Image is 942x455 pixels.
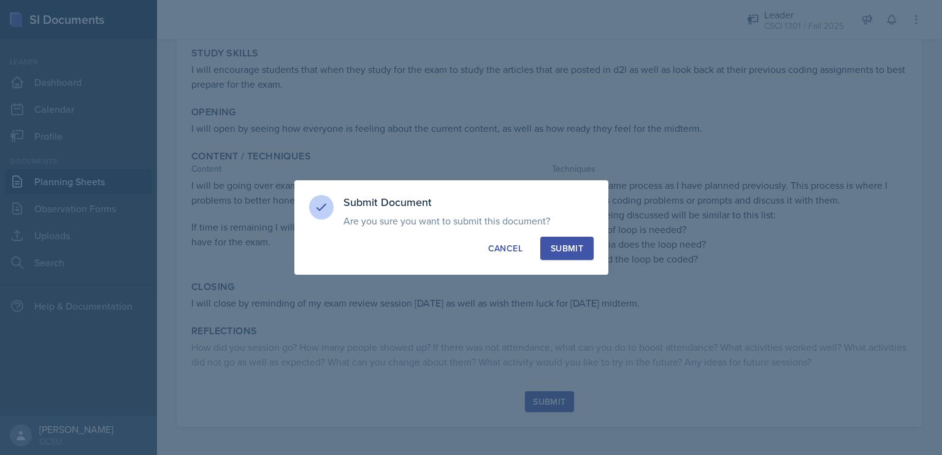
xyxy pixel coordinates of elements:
[478,237,533,260] button: Cancel
[343,195,594,210] h3: Submit Document
[488,242,523,254] div: Cancel
[551,242,583,254] div: Submit
[343,215,594,227] p: Are you sure you want to submit this document?
[540,237,594,260] button: Submit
